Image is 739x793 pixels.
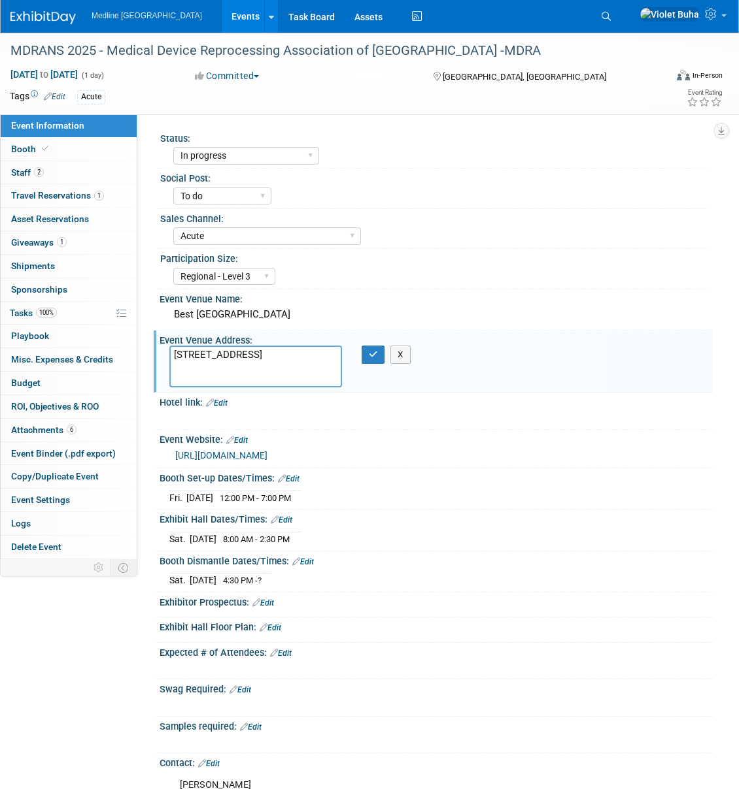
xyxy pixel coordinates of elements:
div: Acute [77,90,105,104]
a: Playbook [1,325,137,348]
a: Delete Event [1,536,137,558]
a: Event Binder (.pdf export) [1,442,137,465]
a: Event Information [1,114,137,137]
span: Travel Reservations [11,190,104,201]
span: Copy/Duplicate Event [11,471,99,481]
a: Edit [270,649,292,658]
div: Event Rating [687,89,722,96]
a: [URL][DOMAIN_NAME] [175,450,267,461]
div: Booth Dismantle Dates/Times: [160,551,713,568]
span: Logs [11,518,31,528]
div: Event Website: [160,430,713,447]
div: Exhibit Hall Floor Plan: [160,617,713,634]
td: Sat. [169,574,190,587]
a: Edit [44,92,65,101]
span: Asset Reservations [11,214,89,224]
span: ROI, Objectives & ROO [11,401,99,412]
td: Toggle Event Tabs [111,559,137,576]
a: Staff2 [1,161,137,184]
div: Exhibit Hall Dates/Times: [160,510,713,526]
img: Format-Inperson.png [677,70,690,80]
a: Travel Reservations1 [1,184,137,207]
span: Event Information [11,120,84,131]
span: 4:30 PM - [223,575,262,585]
div: Status: [160,129,707,145]
div: Event Venue Address: [160,331,713,347]
a: Edit [271,515,292,525]
div: Event Venue Name: [160,289,713,306]
span: 1 [57,237,67,247]
span: 2 [34,167,44,177]
span: Sponsorships [11,284,67,295]
td: Sat. [169,532,190,546]
span: [GEOGRAPHIC_DATA], [GEOGRAPHIC_DATA] [443,72,606,82]
span: to [38,69,50,80]
span: Playbook [11,331,49,341]
a: Edit [198,759,220,768]
div: Contact: [160,753,713,770]
span: Event Settings [11,494,70,505]
div: Exhibitor Prospectus: [160,592,713,609]
span: Shipments [11,261,55,271]
span: 1 [94,191,104,201]
span: 8:00 AM - 2:30 PM [223,534,290,544]
div: Social Post: [160,169,707,185]
span: Budget [11,378,41,388]
span: Staff [11,167,44,178]
td: Fri. [169,491,186,504]
span: [DATE] [DATE] [10,69,78,80]
div: Samples required: [160,717,713,734]
a: Edit [230,685,251,694]
span: Medline [GEOGRAPHIC_DATA] [92,11,202,20]
a: Logs [1,512,137,535]
div: Sales Channel: [160,209,707,225]
a: Edit [292,557,314,566]
span: Giveaways [11,237,67,248]
span: 12:00 PM - 7:00 PM [220,493,291,503]
div: Booth Set-up Dates/Times: [160,468,713,485]
a: ROI, Objectives & ROO [1,395,137,418]
a: Edit [252,598,274,607]
span: Misc. Expenses & Credits [11,354,113,364]
span: Booth [11,144,51,154]
span: Delete Event [11,542,61,552]
a: Sponsorships [1,278,137,301]
a: Edit [226,436,248,445]
a: Event Settings [1,489,137,511]
td: [DATE] [190,574,216,587]
div: Participation Size: [160,249,707,265]
a: Edit [260,623,281,632]
div: Best [GEOGRAPHIC_DATA] [169,304,703,325]
td: [DATE] [186,491,213,504]
td: [DATE] [190,532,216,546]
img: Violet Buha [640,7,700,22]
a: Edit [206,398,228,408]
a: Edit [278,474,300,483]
a: Edit [240,722,262,732]
span: Attachments [11,425,77,435]
a: Giveaways1 [1,231,137,254]
div: Expected # of Attendees: [160,643,713,660]
div: Event Format [612,68,723,88]
a: Booth [1,138,137,161]
a: Copy/Duplicate Event [1,465,137,488]
td: Tags [10,89,65,105]
span: 100% [36,308,57,317]
span: Tasks [10,308,57,318]
a: Attachments6 [1,419,137,442]
span: 6 [67,425,77,434]
span: Event Binder (.pdf export) [11,448,116,459]
button: X [390,346,411,364]
div: MDRANS 2025 - Medical Device Reprocessing Association of [GEOGRAPHIC_DATA] -MDRA [6,39,653,63]
div: Swag Required: [160,679,713,696]
button: Committed [190,69,264,82]
a: Tasks100% [1,302,137,325]
td: Personalize Event Tab Strip [88,559,111,576]
a: Budget [1,372,137,395]
a: Misc. Expenses & Credits [1,348,137,371]
div: In-Person [692,71,723,80]
div: Hotel link: [160,393,713,410]
a: Shipments [1,255,137,278]
i: Booth reservation complete [42,145,48,152]
span: (1 day) [80,71,104,80]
